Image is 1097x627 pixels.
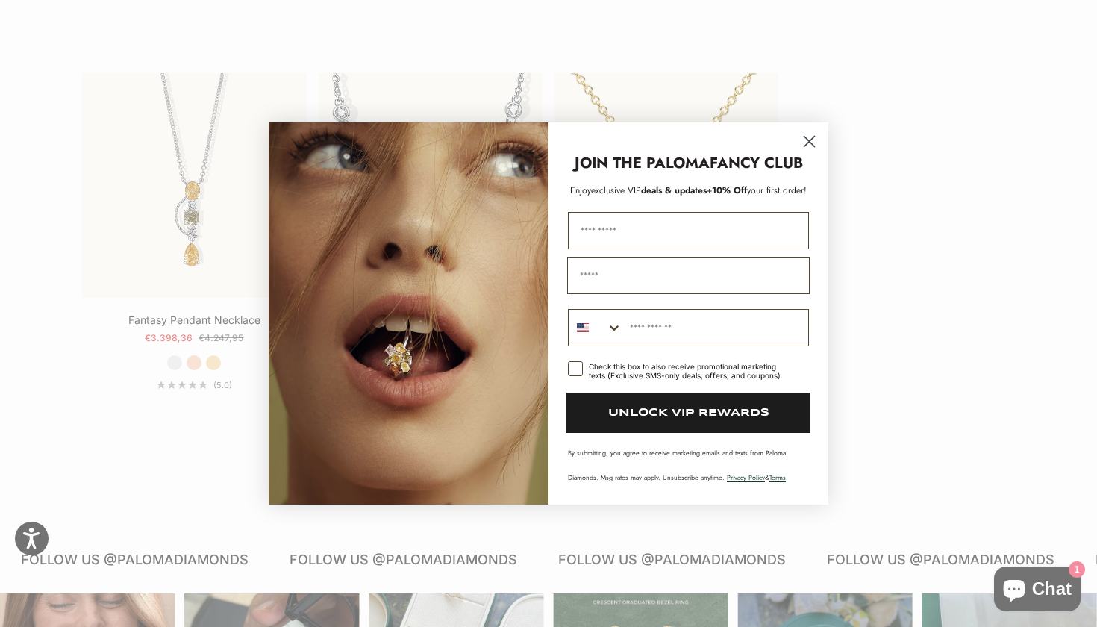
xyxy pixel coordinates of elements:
[591,184,707,197] span: deals & updates
[568,212,809,249] input: First Name
[568,448,809,482] p: By submitting, you agree to receive marketing emails and texts from Paloma Diamonds. Msg rates ma...
[727,472,765,482] a: Privacy Policy
[707,184,807,197] span: + your first order!
[570,184,591,197] span: Enjoy
[710,152,803,174] strong: FANCY CLUB
[567,257,810,294] input: Email
[712,184,747,197] span: 10% Off
[569,310,622,346] button: Search Countries
[577,322,589,334] img: United States
[622,310,808,346] input: Phone Number
[566,393,810,433] button: UNLOCK VIP REWARDS
[796,128,822,155] button: Close dialog
[589,362,791,380] div: Check this box to also receive promotional marketing texts (Exclusive SMS-only deals, offers, and...
[575,152,710,174] strong: JOIN THE PALOMA
[269,122,548,505] img: Loading...
[727,472,788,482] span: & .
[591,184,641,197] span: exclusive VIP
[769,472,786,482] a: Terms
